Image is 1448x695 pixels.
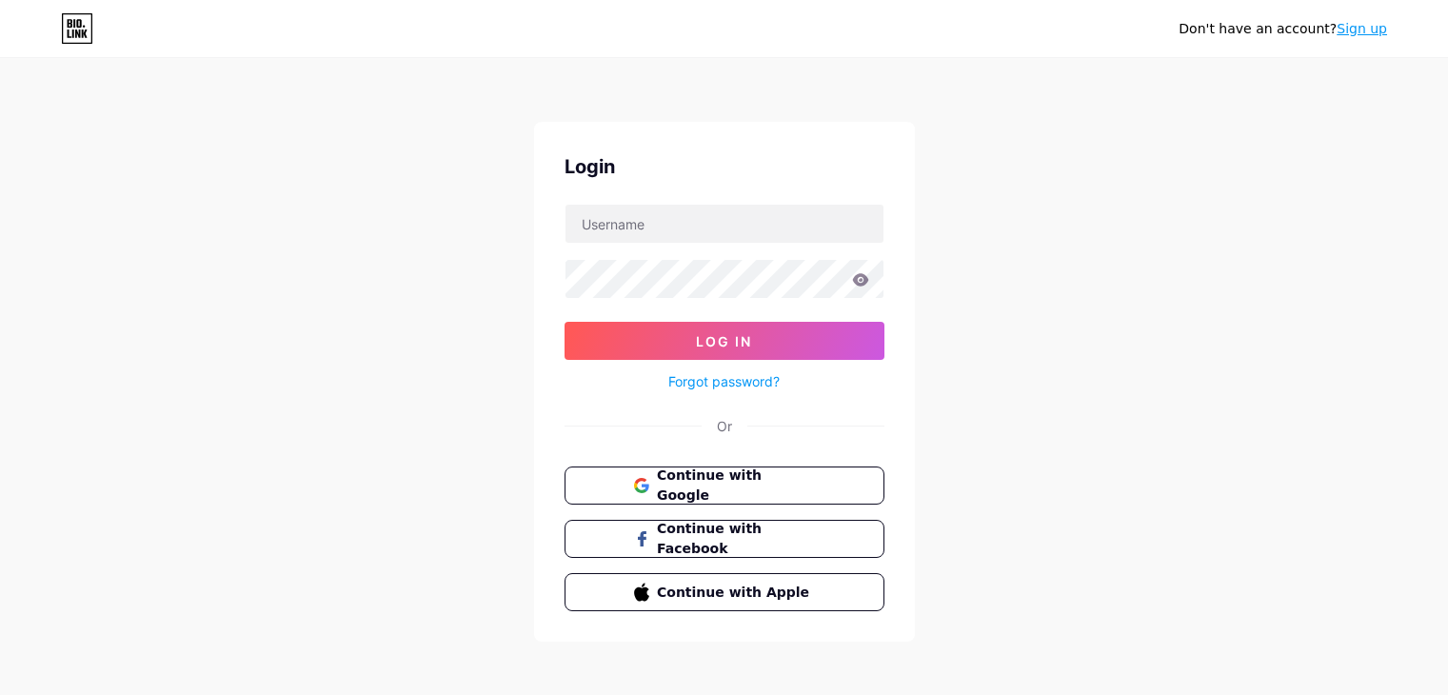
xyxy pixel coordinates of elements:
[565,520,884,558] button: Continue with Facebook
[1337,21,1387,36] a: Sign up
[565,205,883,243] input: Username
[565,322,884,360] button: Log In
[565,573,884,611] button: Continue with Apple
[668,371,780,391] a: Forgot password?
[696,333,752,349] span: Log In
[1179,19,1387,39] div: Don't have an account?
[657,466,814,506] span: Continue with Google
[657,519,814,559] span: Continue with Facebook
[565,467,884,505] button: Continue with Google
[565,152,884,181] div: Login
[657,583,814,603] span: Continue with Apple
[717,416,732,436] div: Or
